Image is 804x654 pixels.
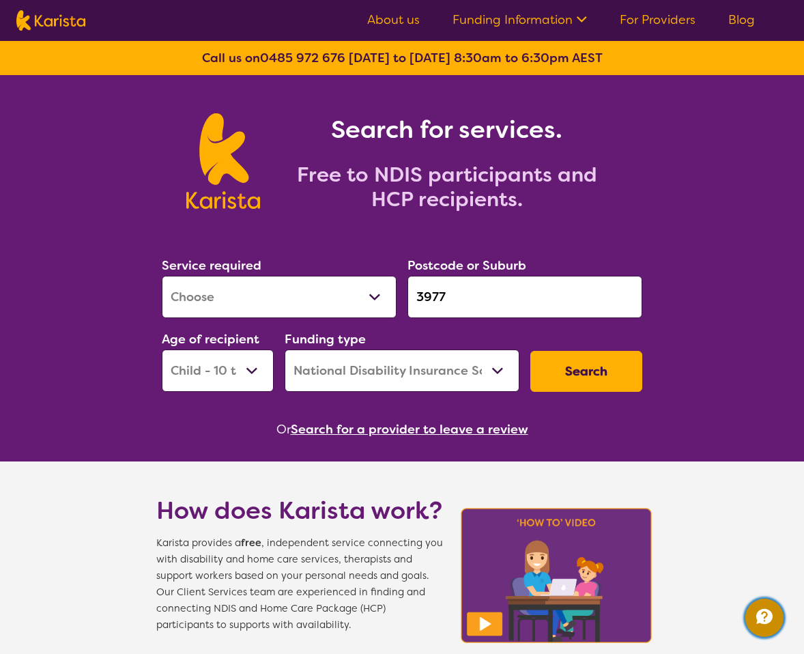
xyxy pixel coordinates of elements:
[241,537,261,550] b: free
[453,12,587,28] a: Funding Information
[162,331,259,347] label: Age of recipient
[260,50,345,66] a: 0485 972 676
[276,162,618,212] h2: Free to NDIS participants and HCP recipients.
[728,12,755,28] a: Blog
[291,419,528,440] button: Search for a provider to leave a review
[156,535,443,634] span: Karista provides a , independent service connecting you with disability and home care services, t...
[367,12,420,28] a: About us
[156,494,443,527] h1: How does Karista work?
[202,50,603,66] b: Call us on [DATE] to [DATE] 8:30am to 6:30pm AEST
[745,599,784,637] button: Channel Menu
[162,257,261,274] label: Service required
[186,113,259,209] img: Karista logo
[407,257,526,274] label: Postcode or Suburb
[407,276,642,318] input: Type
[620,12,695,28] a: For Providers
[276,419,291,440] span: Or
[276,113,618,146] h1: Search for services.
[16,10,85,31] img: Karista logo
[285,331,366,347] label: Funding type
[457,504,656,647] img: Karista video
[530,351,642,392] button: Search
